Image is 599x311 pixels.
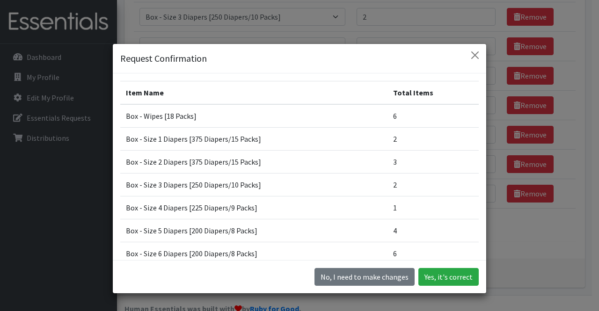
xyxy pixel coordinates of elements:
[387,219,479,242] td: 4
[418,268,479,286] button: Yes, it's correct
[120,51,207,65] h5: Request Confirmation
[387,174,479,196] td: 2
[387,196,479,219] td: 1
[387,151,479,174] td: 3
[387,128,479,151] td: 2
[387,242,479,265] td: 6
[120,128,387,151] td: Box - Size 1 Diapers [375 Diapers/15 Packs]
[314,268,415,286] button: No I need to make changes
[120,81,387,105] th: Item Name
[120,174,387,196] td: Box - Size 3 Diapers [250 Diapers/10 Packs]
[120,151,387,174] td: Box - Size 2 Diapers [375 Diapers/15 Packs]
[120,242,387,265] td: Box - Size 6 Diapers [200 Diapers/8 Packs]
[120,219,387,242] td: Box - Size 5 Diapers [200 Diapers/8 Packs]
[120,104,387,128] td: Box - Wipes [18 Packs]
[468,48,482,63] button: Close
[387,104,479,128] td: 6
[387,81,479,105] th: Total Items
[120,196,387,219] td: Box - Size 4 Diapers [225 Diapers/9 Packs]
